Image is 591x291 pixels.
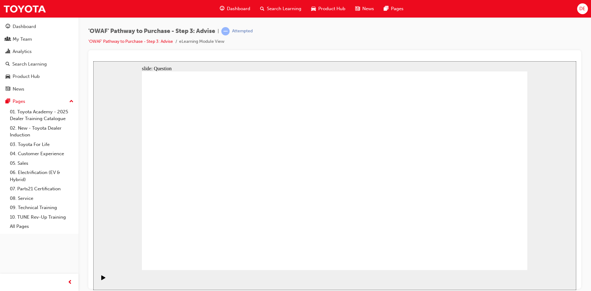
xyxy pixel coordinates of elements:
[7,168,76,184] a: 06. Electrification (EV & Hybrid)
[2,83,76,95] a: News
[6,99,10,104] span: pages-icon
[227,5,250,12] span: Dashboard
[215,2,255,15] a: guage-iconDashboard
[13,86,24,93] div: News
[7,149,76,159] a: 04. Customer Experience
[255,2,306,15] a: search-iconSearch Learning
[6,49,10,55] span: chart-icon
[362,5,374,12] span: News
[3,214,14,224] button: Pause (Ctrl+Alt+P)
[7,159,76,168] a: 05. Sales
[232,28,253,34] div: Attempted
[311,5,316,13] span: car-icon
[579,5,585,12] span: DE
[7,222,76,231] a: All Pages
[179,38,224,45] li: eLearning Module View
[318,5,345,12] span: Product Hub
[12,61,47,68] div: Search Learning
[306,2,350,15] a: car-iconProduct Hub
[577,3,588,14] button: DE
[3,209,14,229] div: playback controls
[7,184,76,194] a: 07. Parts21 Certification
[13,48,32,55] div: Analytics
[355,5,360,13] span: news-icon
[2,34,76,45] a: My Team
[13,36,32,43] div: My Team
[2,96,76,107] button: Pages
[69,98,74,106] span: up-icon
[7,107,76,123] a: 01. Toyota Academy - 2025 Dealer Training Catalogue
[350,2,379,15] a: news-iconNews
[7,123,76,140] a: 02. New - Toyota Dealer Induction
[6,62,10,67] span: search-icon
[2,71,76,82] a: Product Hub
[7,194,76,203] a: 08. Service
[68,279,72,286] span: prev-icon
[3,2,46,16] img: Trak
[6,24,10,30] span: guage-icon
[2,20,76,96] button: DashboardMy TeamAnalyticsSearch LearningProduct HubNews
[2,46,76,57] a: Analytics
[88,28,215,35] span: 'OWAF' Pathway to Purchase - Step 3: Advise
[13,23,36,30] div: Dashboard
[220,5,224,13] span: guage-icon
[379,2,408,15] a: pages-iconPages
[7,140,76,149] a: 03. Toyota For Life
[221,27,230,35] span: learningRecordVerb_ATTEMPT-icon
[7,203,76,212] a: 09. Technical Training
[13,98,25,105] div: Pages
[88,39,173,44] a: 'OWAF' Pathway to Purchase - Step 3: Advise
[391,5,404,12] span: Pages
[6,87,10,92] span: news-icon
[267,5,301,12] span: Search Learning
[6,74,10,79] span: car-icon
[2,59,76,70] a: Search Learning
[218,28,219,35] span: |
[7,212,76,222] a: 10. TUNE Rev-Up Training
[384,5,388,13] span: pages-icon
[260,5,264,13] span: search-icon
[13,73,40,80] div: Product Hub
[2,21,76,32] a: Dashboard
[6,37,10,42] span: people-icon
